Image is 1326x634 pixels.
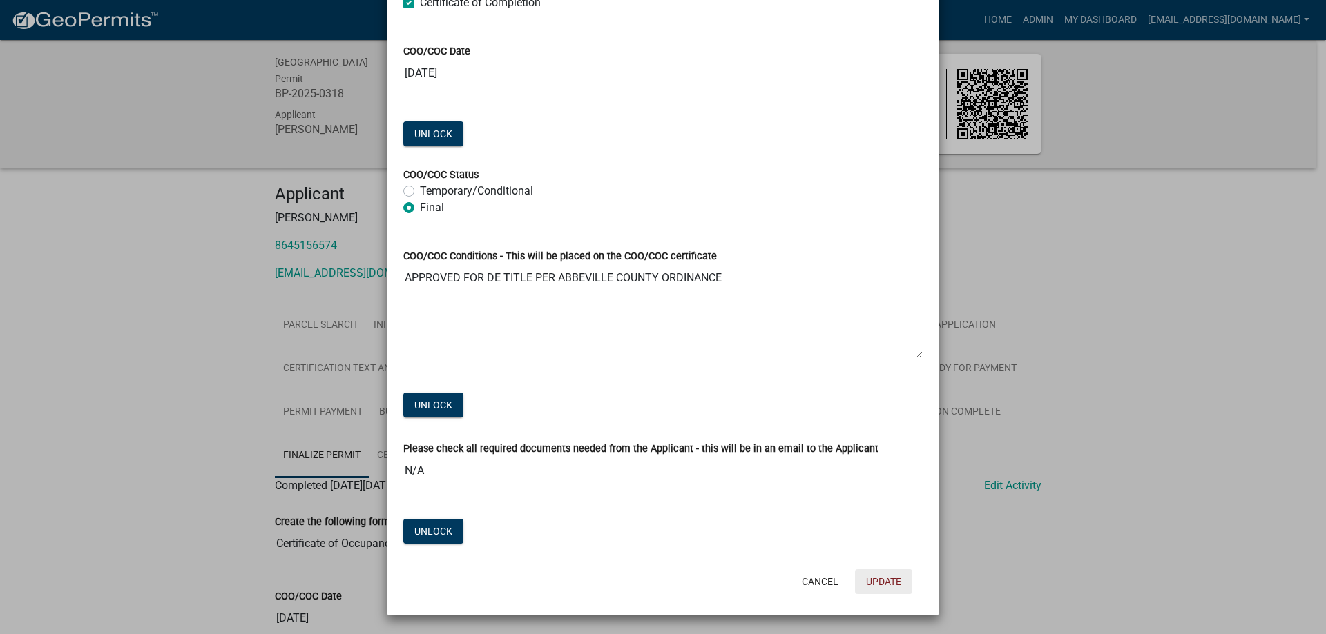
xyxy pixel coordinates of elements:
[403,264,923,358] textarea: APPROVED FOR DE TITLE PER ABBEVILLE COUNTY ORDINANCE
[420,199,444,216] label: Final
[420,183,533,199] label: Temporary/Conditional
[403,121,463,146] button: Unlock
[791,569,849,594] button: Cancel
[855,569,912,594] button: Update
[403,170,479,180] label: COO/COC Status
[403,393,463,417] button: Unlock
[403,444,878,454] label: Please check all required documents needed from the Applicant - this will be in an email to the A...
[403,252,717,261] label: COO/COC Conditions - This will be placed on the COO/COC certificate
[403,47,470,57] label: COO/COC Date
[403,519,463,544] button: Unlock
